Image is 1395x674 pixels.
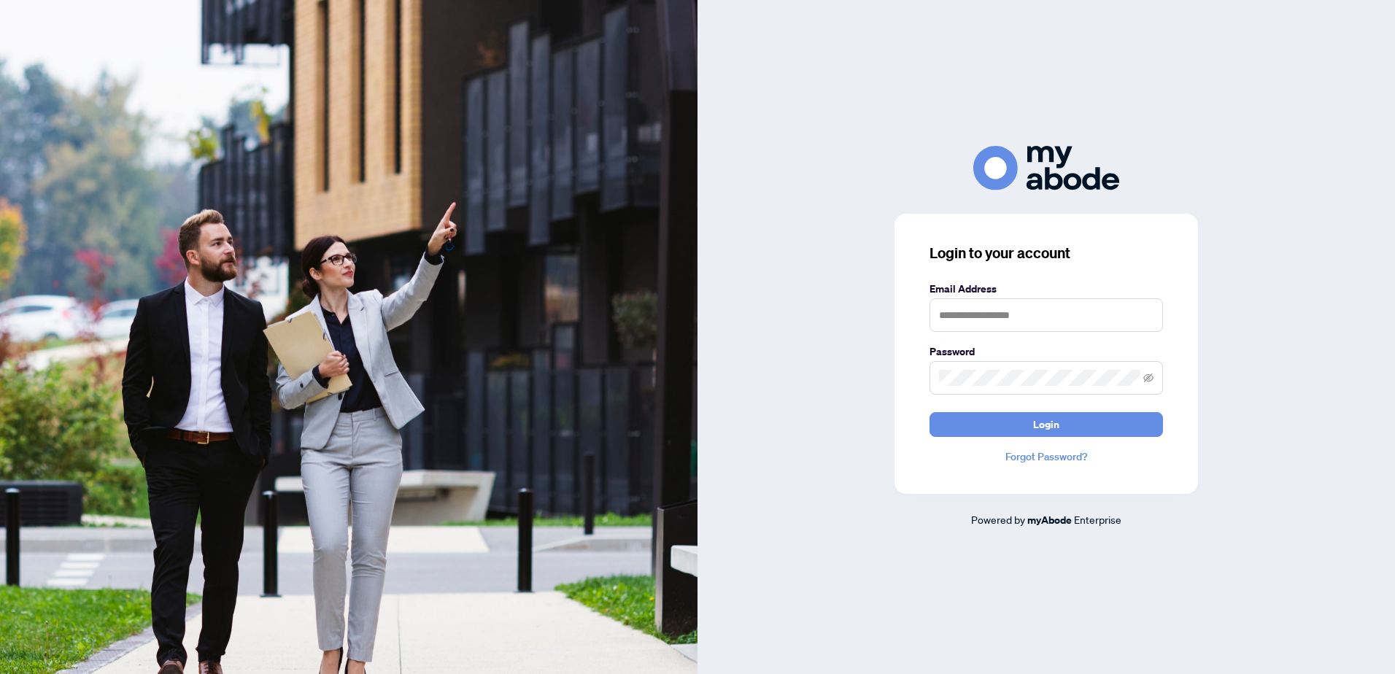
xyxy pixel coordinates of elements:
img: ma-logo [973,146,1119,190]
span: Enterprise [1074,513,1121,526]
a: Forgot Password? [930,449,1163,465]
a: myAbode [1027,512,1072,528]
label: Email Address [930,281,1163,297]
h3: Login to your account [930,243,1163,263]
button: Login [930,412,1163,437]
span: Login [1033,413,1059,436]
label: Password [930,344,1163,360]
span: Powered by [971,513,1025,526]
span: eye-invisible [1143,373,1154,383]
